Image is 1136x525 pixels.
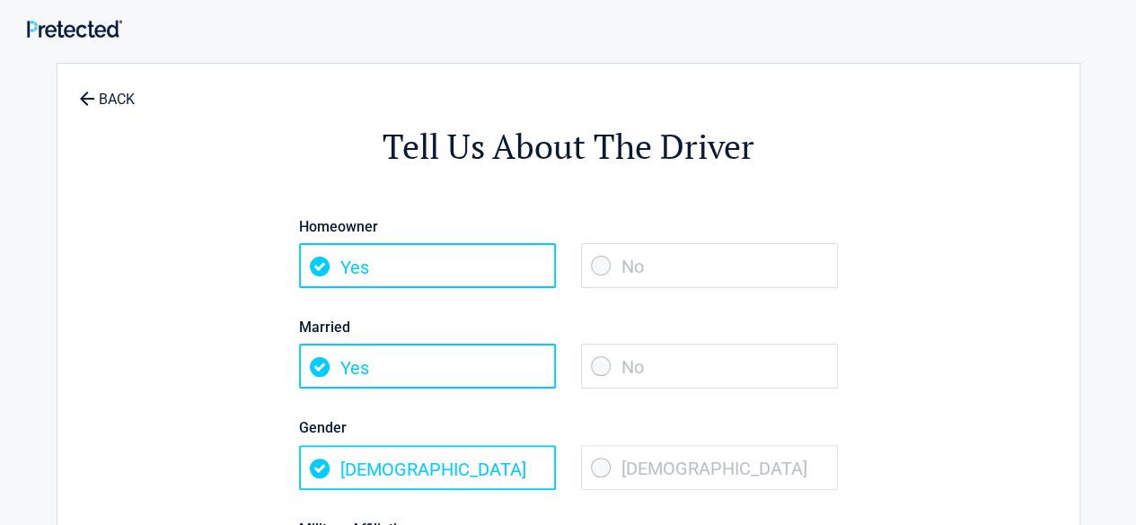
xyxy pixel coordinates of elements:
span: No [581,344,838,389]
label: Married [299,315,838,339]
label: Gender [299,416,838,440]
a: BACK [75,75,138,107]
span: [DEMOGRAPHIC_DATA] [299,445,556,490]
span: [DEMOGRAPHIC_DATA] [581,445,838,490]
span: No [581,243,838,288]
span: Yes [299,344,556,389]
span: Yes [299,243,556,288]
label: Homeowner [299,214,838,239]
h2: Tell Us About The Driver [156,124,981,170]
img: Main Logo [27,20,122,37]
